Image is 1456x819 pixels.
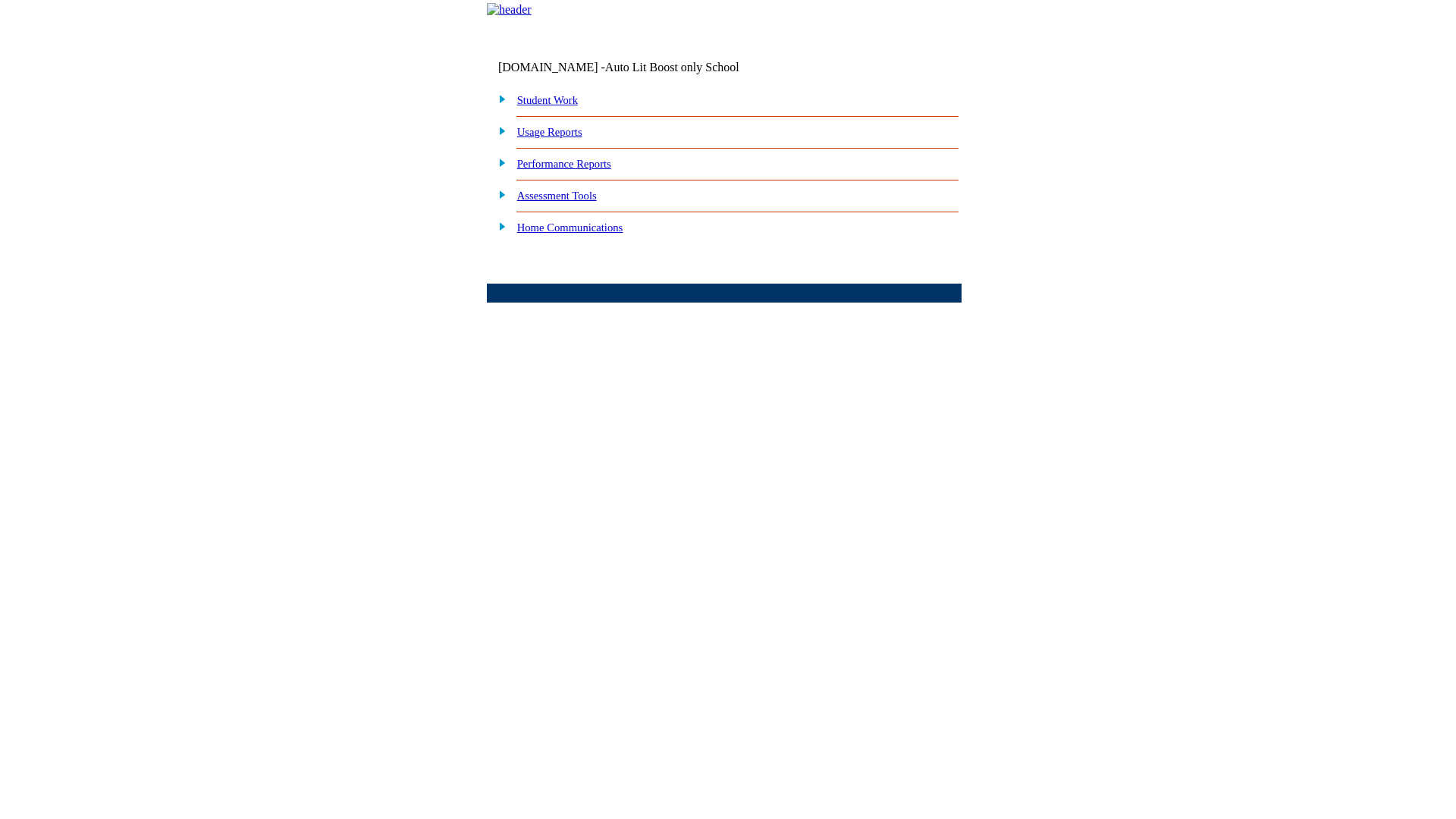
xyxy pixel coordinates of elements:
[487,3,532,17] img: header
[517,221,623,234] a: Home Communications
[498,61,777,74] td: [DOMAIN_NAME] -
[517,190,597,202] a: Assessment Tools
[517,126,582,138] a: Usage Reports
[491,92,507,105] img: plus.gif
[491,187,507,201] img: plus.gif
[491,124,507,137] img: plus.gif
[605,61,739,74] nobr: Auto Lit Boost only School
[491,219,507,233] img: plus.gif
[517,94,578,106] a: Student Work
[491,155,507,169] img: plus.gif
[517,158,611,170] a: Performance Reports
